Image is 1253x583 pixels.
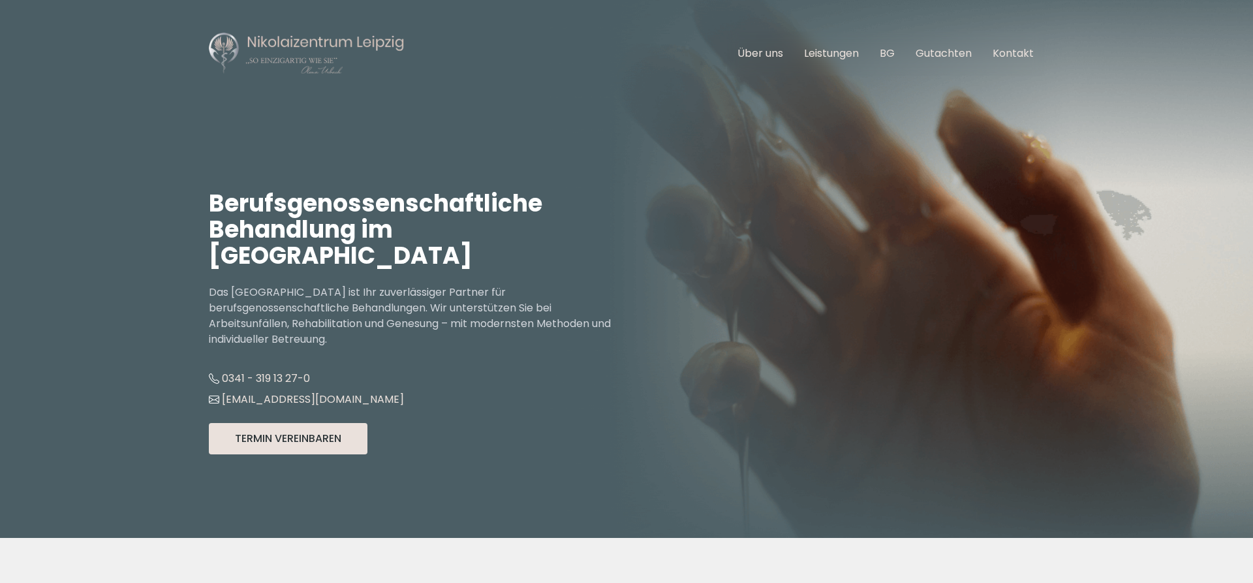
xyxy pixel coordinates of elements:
[209,285,626,347] p: Das [GEOGRAPHIC_DATA] ist Ihr zuverlässiger Partner für berufsgenossenschaftliche Behandlungen. W...
[916,46,972,61] a: Gutachten
[209,31,405,76] img: Nikolaizentrum Leipzig Logo
[880,46,895,61] a: BG
[209,191,626,269] h1: Berufsgenossenschaftliche Behandlung im [GEOGRAPHIC_DATA]
[993,46,1034,61] a: Kontakt
[804,46,859,61] a: Leistungen
[209,371,310,386] a: 0341 - 319 13 27-0
[209,423,367,454] button: Termin Vereinbaren
[737,46,783,61] a: Über uns
[209,392,404,407] a: [EMAIL_ADDRESS][DOMAIN_NAME]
